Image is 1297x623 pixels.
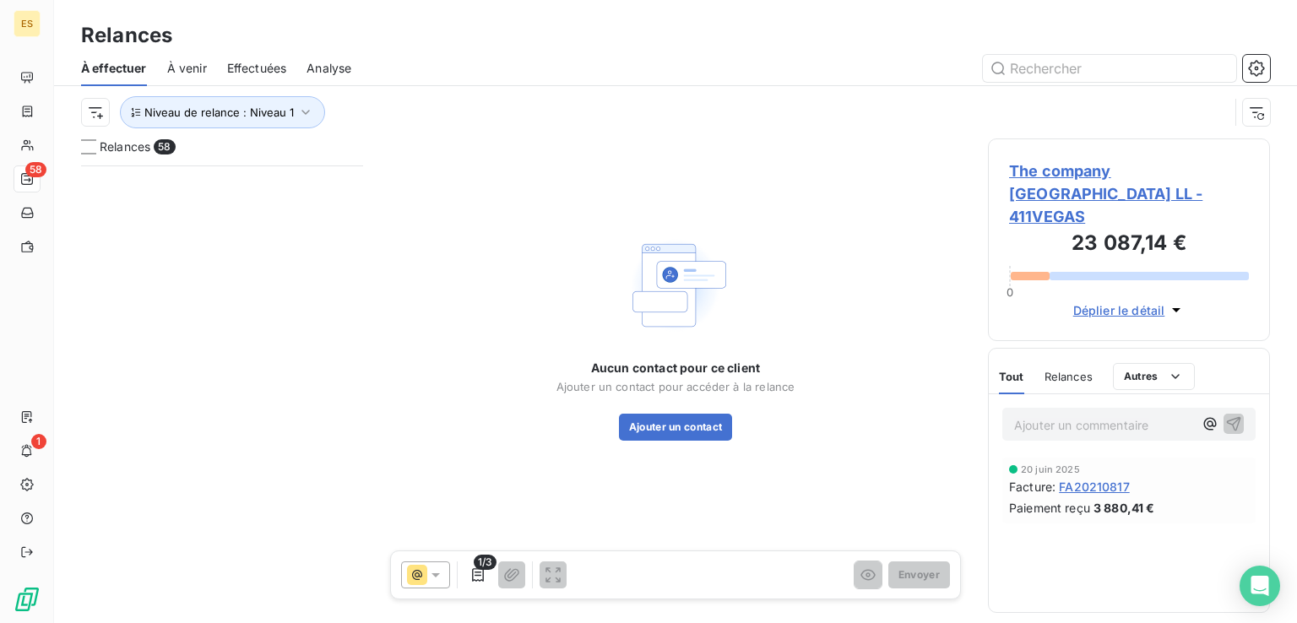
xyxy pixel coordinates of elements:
[167,60,207,77] span: À venir
[1007,285,1013,299] span: 0
[1009,478,1056,496] span: Facture :
[1021,464,1080,474] span: 20 juin 2025
[999,370,1024,383] span: Tout
[1073,301,1165,319] span: Déplier le détail
[556,380,795,393] span: Ajouter un contact pour accéder à la relance
[307,60,351,77] span: Analyse
[1045,370,1093,383] span: Relances
[25,162,46,177] span: 58
[227,60,287,77] span: Effectuées
[100,138,150,155] span: Relances
[1009,228,1249,262] h3: 23 087,14 €
[1068,301,1191,320] button: Déplier le détail
[1009,499,1090,517] span: Paiement reçu
[474,555,497,570] span: 1/3
[14,10,41,37] div: ES
[154,139,175,154] span: 58
[591,360,760,377] span: Aucun contact pour ce client
[81,20,172,51] h3: Relances
[1113,363,1195,390] button: Autres
[1009,160,1249,228] span: The company [GEOGRAPHIC_DATA] LL - 411VEGAS
[120,96,325,128] button: Niveau de relance : Niveau 1
[983,55,1236,82] input: Rechercher
[888,561,950,588] button: Envoyer
[621,231,730,339] img: Empty state
[619,414,733,441] button: Ajouter un contact
[81,165,363,623] div: grid
[1240,566,1280,606] div: Open Intercom Messenger
[1093,499,1155,517] span: 3 880,41 €
[144,106,294,119] span: Niveau de relance : Niveau 1
[1059,478,1130,496] span: FA20210817
[14,586,41,613] img: Logo LeanPay
[31,434,46,449] span: 1
[81,60,147,77] span: À effectuer
[14,165,40,192] a: 58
